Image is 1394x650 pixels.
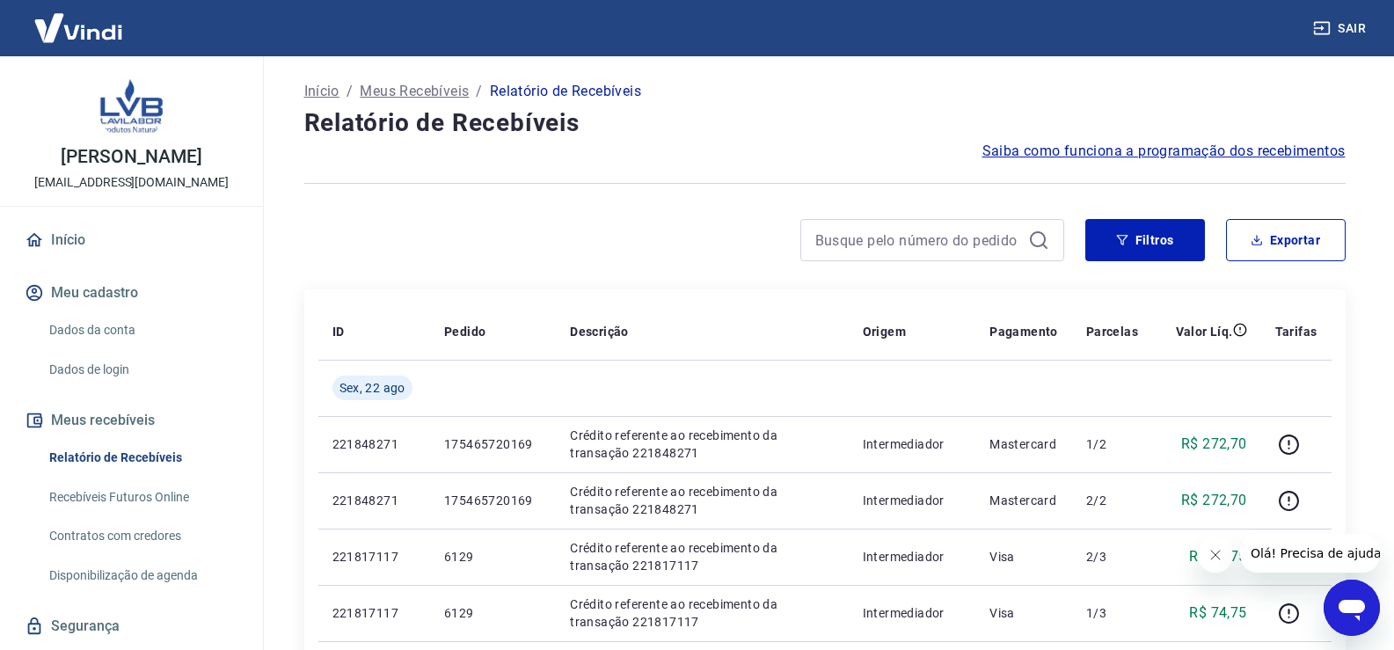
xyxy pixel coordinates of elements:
[42,440,242,476] a: Relatório de Recebíveis
[21,401,242,440] button: Meus recebíveis
[989,548,1058,566] p: Visa
[1198,537,1233,573] iframe: Fechar mensagem
[332,604,416,622] p: 221817117
[570,539,834,574] p: Crédito referente ao recebimento da transação 221817117
[863,492,962,509] p: Intermediador
[1176,323,1233,340] p: Valor Líq.
[1086,323,1138,340] p: Parcelas
[863,604,962,622] p: Intermediador
[570,323,629,340] p: Descrição
[1240,534,1380,573] iframe: Mensagem da empresa
[444,548,542,566] p: 6129
[42,312,242,348] a: Dados da conta
[490,81,641,102] p: Relatório de Recebíveis
[1310,12,1373,45] button: Sair
[332,548,416,566] p: 221817117
[347,81,353,102] p: /
[21,607,242,646] a: Segurança
[476,81,482,102] p: /
[815,227,1021,253] input: Busque pelo número do pedido
[339,379,405,397] span: Sex, 22 ago
[989,604,1058,622] p: Visa
[42,558,242,594] a: Disponibilização de agenda
[360,81,469,102] a: Meus Recebíveis
[11,12,148,26] span: Olá! Precisa de ajuda?
[61,148,201,166] p: [PERSON_NAME]
[444,323,485,340] p: Pedido
[97,70,167,141] img: f59112a5-54ef-4c52-81d5-7611f2965714.jpeg
[21,221,242,259] a: Início
[42,518,242,554] a: Contratos com credores
[1226,219,1346,261] button: Exportar
[1275,323,1317,340] p: Tarifas
[989,435,1058,453] p: Mastercard
[332,435,416,453] p: 221848271
[570,595,834,631] p: Crédito referente ao recebimento da transação 221817117
[332,492,416,509] p: 221848271
[570,427,834,462] p: Crédito referente ao recebimento da transação 221848271
[21,1,135,55] img: Vindi
[304,81,339,102] a: Início
[332,323,345,340] p: ID
[444,492,542,509] p: 175465720169
[1181,490,1247,511] p: R$ 272,70
[1086,548,1138,566] p: 2/3
[42,479,242,515] a: Recebíveis Futuros Online
[21,274,242,312] button: Meu cadastro
[863,548,962,566] p: Intermediador
[1086,604,1138,622] p: 1/3
[304,106,1346,141] h4: Relatório de Recebíveis
[1086,435,1138,453] p: 1/2
[1181,434,1247,455] p: R$ 272,70
[1324,580,1380,636] iframe: Botão para abrir a janela de mensagens
[863,435,962,453] p: Intermediador
[1086,492,1138,509] p: 2/2
[989,323,1058,340] p: Pagamento
[1085,219,1205,261] button: Filtros
[1189,546,1246,567] p: R$ 74,75
[444,435,542,453] p: 175465720169
[1189,603,1246,624] p: R$ 74,75
[989,492,1058,509] p: Mastercard
[570,483,834,518] p: Crédito referente ao recebimento da transação 221848271
[444,604,542,622] p: 6129
[34,173,229,192] p: [EMAIL_ADDRESS][DOMAIN_NAME]
[982,141,1346,162] a: Saiba como funciona a programação dos recebimentos
[42,352,242,388] a: Dados de login
[863,323,906,340] p: Origem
